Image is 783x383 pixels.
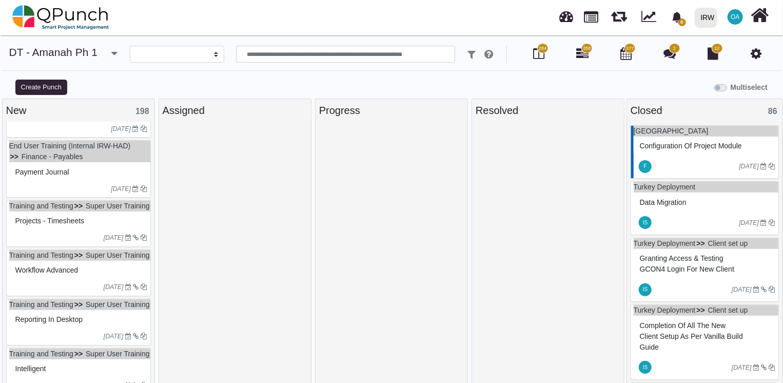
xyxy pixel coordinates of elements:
div: Progress [319,103,464,118]
a: Turkey Deployment [634,239,696,247]
i: [DATE] [111,125,131,132]
span: 277 [627,45,634,52]
a: Training and Testing [9,300,73,309]
i: Home [751,6,769,25]
a: Super User Training [86,202,150,210]
div: Closed [631,103,779,118]
i: Clone [769,286,775,293]
a: Training and Testing [9,350,73,358]
span: #59327 [640,198,687,206]
span: #54795 [15,168,69,176]
a: 358 [576,51,589,60]
a: Super User Training [86,251,150,259]
a: Training and Testing [9,251,73,259]
i: [DATE] [739,163,759,170]
i: Clone [769,365,775,371]
span: Dashboard [560,6,574,22]
a: Super User Training [86,350,150,358]
span: IS [643,220,648,225]
i: [DATE] [732,286,752,293]
div: Dynamic Report [636,1,665,34]
i: Clone [141,333,147,339]
i: Due Date [753,286,759,293]
i: Clone [141,126,147,132]
a: Turkey Deployment [634,183,696,191]
span: OA [731,14,739,20]
span: Idiris Shariif [639,216,652,229]
div: Resolved [476,103,620,118]
i: [DATE] [104,234,124,241]
span: 86 [768,107,777,116]
i: Due Date [753,365,759,371]
a: Client set up [708,306,748,314]
i: e.g: punch or !ticket or &Category or #label or @username or $priority or *iteration or ^addition... [485,49,494,60]
div: Notification [668,8,686,26]
span: Idiris Shariif [639,361,652,374]
span: Projects [584,7,599,23]
div: New [6,103,151,118]
a: Super User Training [86,300,150,309]
span: Fahmina.parvej [639,160,652,173]
span: IS [643,365,648,370]
span: 12 [715,45,720,52]
span: Releases [611,5,627,22]
a: End User Training (Internal IRW-HAD) [9,142,131,150]
i: Clone [141,235,147,241]
span: 284 [539,45,546,52]
span: Idiris Shariif [639,283,652,296]
i: Board [533,47,544,60]
span: #54735 [15,217,85,225]
a: Client set up [708,239,748,247]
span: F [644,164,647,169]
span: 0 [678,18,686,26]
i: [DATE] [111,185,131,193]
i: Calendar [620,47,632,60]
i: Dependant Task [133,284,139,290]
i: Document Library [708,47,719,60]
span: #57137 [640,254,734,273]
div: IRW [701,9,715,27]
span: #59328 [640,142,742,150]
button: Create Punch [15,80,67,95]
a: OA [721,1,749,33]
a: bell fill0 [665,1,691,33]
i: Clone [141,284,147,290]
i: Due Date [761,163,767,169]
span: 358 [583,45,591,52]
img: qpunch-sp.fa6292f.png [12,2,109,33]
i: Due Date [761,220,767,226]
a: IRW [690,1,721,34]
span: 2 [673,45,676,52]
a: Turkey Deployment [634,306,696,314]
i: Clone [769,163,775,169]
span: #54734 [15,266,79,274]
i: Gantt [576,47,589,60]
i: Dependant Task [761,286,767,293]
i: Clone [769,220,775,226]
i: Dependant Task [761,365,767,371]
span: 198 [135,107,149,116]
svg: bell fill [672,12,682,23]
a: Finance - Payables [22,152,83,161]
span: #57136 [640,321,743,351]
i: [DATE] [739,219,759,226]
i: [DATE] [104,333,124,340]
i: [DATE] [732,364,752,371]
i: Due Date [125,333,131,339]
a: DT - Amanah Ph 1 [9,46,97,58]
span: IS [643,287,648,292]
div: Assigned [163,103,307,118]
i: [DATE] [104,283,124,291]
i: Due Date [125,284,131,290]
a: Training and Testing [9,202,73,210]
a: [GEOGRAPHIC_DATA] [634,127,709,135]
i: Due Date [132,186,139,192]
i: Clone [141,186,147,192]
i: Punch Discussion [664,47,676,60]
span: #54733 [15,315,83,323]
span: Osamah Ali [728,9,743,25]
i: Due Date [125,235,131,241]
b: Multiselect [731,83,768,91]
i: Due Date [132,126,139,132]
i: Dependant Task [133,235,139,241]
